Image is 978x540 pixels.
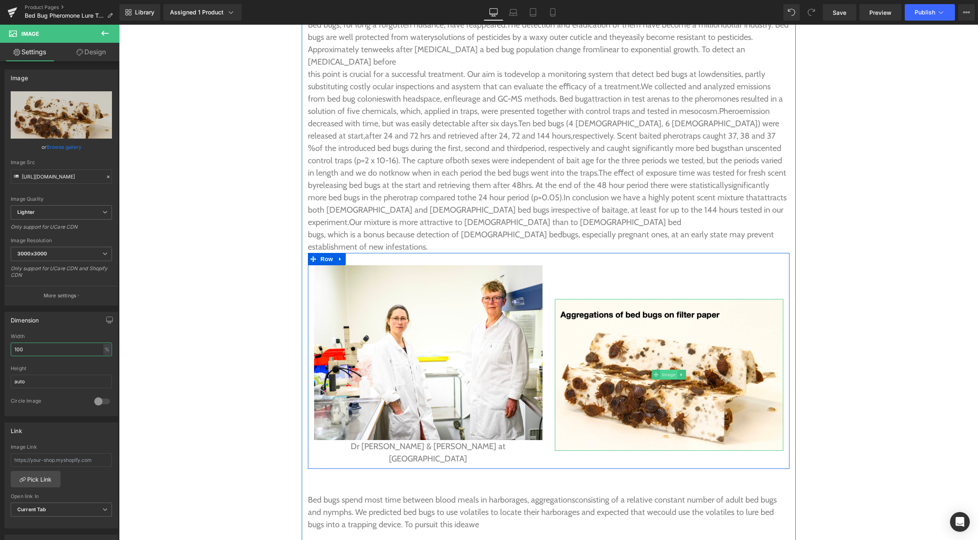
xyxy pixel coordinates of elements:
[523,4,543,21] a: Tablet
[267,69,469,79] span: with headspace, enfleurage and GC-MS methods. Bed bug
[393,44,592,54] span: develop a monitoring system that detect bed bugs at low
[833,8,846,17] span: Save
[189,131,663,153] span: ds we tested, but the periods varied in length and we do not
[119,4,160,21] a: New Library
[189,470,658,492] span: consisting of a relative constant number of adult bed bugs and nymphs. We pred
[404,118,608,128] span: period, respectively and caught significantly more bed bugs
[950,512,970,532] div: Open Intercom Messenger
[11,334,112,339] div: Width
[196,118,404,128] span: of the introduced bed bugs during the first, second and third
[189,57,652,79] span: We collected and analyzed emissions from bed bug colonies
[254,20,481,30] span: weeks after [MEDICAL_DATA] a bed bug population change from
[11,265,112,284] div: Only support for UCare CDN and Shopify CDN
[905,4,955,21] button: Publish
[189,180,664,202] span: age, at least for up to the 144 hours tested in our experiment.
[47,140,81,154] a: Browse gallery
[21,30,39,37] span: Image
[469,69,664,79] span: attraction in test arenas to the pheromones resulted in a
[17,506,47,512] b: Current Tab
[859,4,901,21] a: Preview
[803,4,820,21] button: Redo
[543,4,563,21] a: Mobile
[559,345,567,355] a: Expand / Collapse
[11,366,112,371] div: Height
[11,444,112,450] div: Image Link
[189,205,655,227] span: bugs, especially pregnant ones, at an early state may prevent establishment of new infestations.
[230,192,562,202] span: Our mixture is more attractive to [DEMOGRAPHIC_DATA] than to [DEMOGRAPHIC_DATA] bed
[503,4,523,21] a: Laptop
[189,80,671,204] p: solution of five chemicals, which, applied in traps, were pres
[200,228,216,241] span: Row
[11,312,39,324] div: Dimension
[189,20,626,42] span: linear to exponential growth. To detect an [MEDICAL_DATA] before
[25,12,104,19] span: Bed Bug Pheromone Lure Trap, Nattaro Scout®
[272,143,480,153] span: know when in each period the bed bugs went into the traps.
[11,143,112,151] div: or
[334,131,540,141] span: both sexes were independent of bait age for the three perio
[189,155,650,178] span: significantly more bed bugs in the pherotrap compared to
[103,344,111,355] div: %
[484,4,503,21] a: Desktop
[17,209,35,215] b: Lighter
[11,453,112,467] input: https://your-shop.myshopify.com
[189,143,667,165] span: The eﬀect of exposure time was tested for fresh scent by
[189,43,671,80] p: this point is crucial for a successful treatment. Our aim is to
[783,4,800,21] button: Undo
[189,7,634,30] span: easily become resistant to pesticides. Approximately ten
[189,118,662,141] span: than unscented control traps (p=2 x 10-16). The capture of
[11,196,112,202] div: Image Quality
[11,471,61,487] a: Pick Link
[445,168,641,178] span: In conclusion we have a highly potent scent mixture that
[11,224,112,236] div: Only support for UCare CDN
[11,494,112,499] div: Open link In
[11,423,22,434] div: Link
[315,7,506,17] span: solutions of pesticides by a waxy outer cuticle and they
[915,9,935,16] span: Publish
[340,94,399,104] span: ble after six days.
[189,81,651,104] span: Pheroemission decreased with time, but was easily detecta
[189,168,668,190] span: attracts both [DEMOGRAPHIC_DATA] and [DEMOGRAPHIC_DATA] bed bugs irrespective of bait
[189,204,671,228] p: bugs, which is a bonus because detection of [DEMOGRAPHIC_DATA] bed
[346,168,445,178] span: the 24 hour period (p=0.05).
[189,44,646,67] span: densities, partly substituting costly ocular inspections and a
[170,8,235,16] div: Assigned 1 Product
[11,398,86,406] div: Circle Image
[11,169,112,184] input: Link
[189,470,456,480] span: Bed bugs spend most time between blood meals in harborages, aggregations
[265,482,538,492] span: icted bed bugs to use volatiles to locate their harborages and expected that we
[135,9,154,16] span: Library
[11,375,112,388] input: auto
[11,70,28,81] div: Image
[216,228,227,241] a: Expand / Collapse
[869,8,892,17] span: Preview
[17,250,47,257] b: 3000x3000
[25,4,119,11] a: Product Pages
[195,415,424,440] p: Dr [PERSON_NAME] & [PERSON_NAME] at [GEOGRAPHIC_DATA]
[350,495,360,505] span: we
[61,43,121,61] a: Design
[189,482,655,505] span: could use the volatiles to lure bed bugs into a trapping device. To pursuit this idea
[189,106,657,128] span: respectively. Scent baited pherotraps caught 37, 38 and 37 %
[11,160,112,165] div: Image Src
[189,94,660,116] span: Ten bed bugs (4 [DEMOGRAPHIC_DATA], 6 [DEMOGRAPHIC_DATA]) were released at start,
[403,155,609,165] span: hrs. At the end of the 48 hour period there were statistically
[5,286,118,305] button: More settings
[958,4,975,21] button: More
[44,292,77,299] p: More settings
[396,81,600,91] span: ented together with control traps and tested in mesocosm.
[11,343,112,356] input: auto
[337,57,522,67] span: system that can evaluate the eﬃcacy of a treatment.
[198,155,403,165] span: releasing bed bugs at the start and retrieving them after 48
[11,238,112,243] div: Image Resolution
[541,345,559,355] span: Image
[246,106,454,116] span: after 24 and 72 hrs and retrieved after 24, 72 and 144 hours,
